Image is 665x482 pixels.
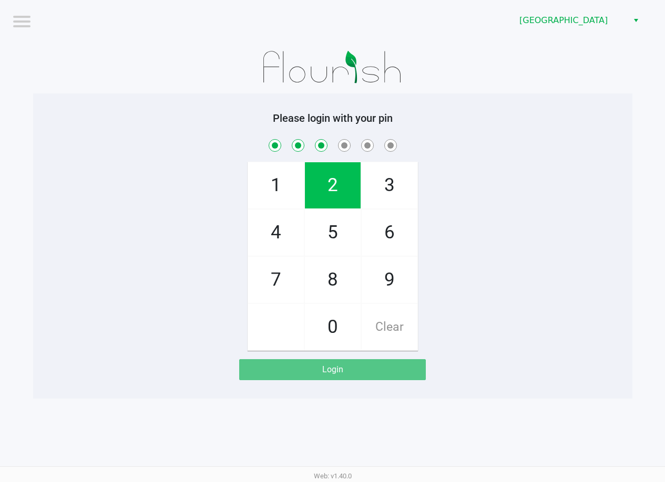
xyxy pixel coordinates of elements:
[305,162,361,208] span: 2
[362,162,417,208] span: 3
[305,304,361,350] span: 0
[248,162,304,208] span: 1
[362,257,417,303] span: 9
[362,209,417,256] span: 6
[305,209,361,256] span: 5
[248,209,304,256] span: 4
[248,257,304,303] span: 7
[314,472,352,480] span: Web: v1.40.0
[41,112,625,124] h5: Please login with your pin
[362,304,417,350] span: Clear
[305,257,361,303] span: 8
[519,14,622,27] span: [GEOGRAPHIC_DATA]
[628,11,643,30] button: Select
